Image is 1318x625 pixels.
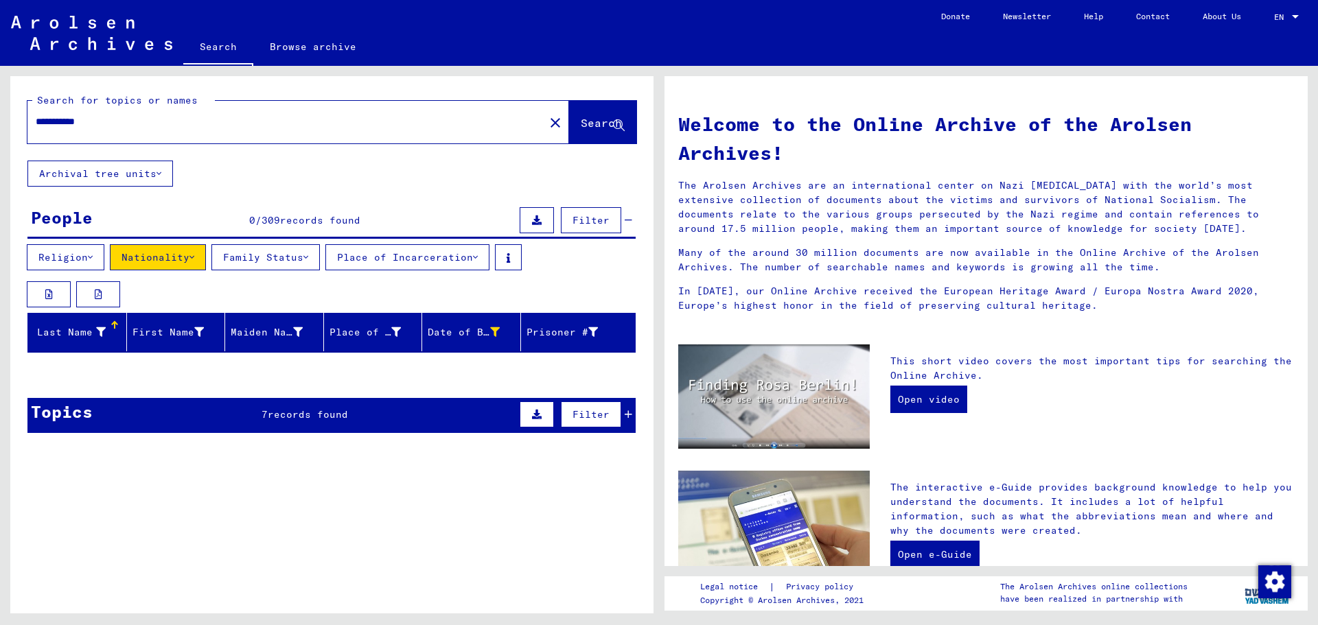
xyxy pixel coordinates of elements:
span: 7 [262,408,268,421]
span: / [255,214,262,226]
mat-header-cell: Maiden Name [225,313,324,351]
div: Place of Birth [329,321,422,343]
div: First Name [132,321,225,343]
span: records found [268,408,348,421]
p: The Arolsen Archives online collections [1000,580,1188,593]
button: Nationality [110,244,206,270]
div: Prisoner # [527,325,599,340]
span: Filter [573,214,610,226]
img: video.jpg [678,344,870,449]
button: Clear [542,108,569,136]
button: Filter [561,401,621,427]
p: Many of the around 30 million documents are now available in the Online Archive of the Arolsen Ar... [678,246,1294,274]
a: Open e-Guide [890,541,980,568]
button: Place of Incarceration [325,244,489,270]
button: Religion [27,244,104,270]
img: eguide.jpg [678,471,870,598]
button: Archival tree units [27,161,173,187]
a: Legal notice [700,580,769,594]
button: Filter [561,207,621,233]
div: First Name [132,325,205,340]
a: Search [183,30,253,66]
mat-header-cell: Date of Birth [422,313,521,351]
mat-header-cell: Place of Birth [324,313,423,351]
mat-header-cell: Prisoner # [521,313,636,351]
mat-label: Search for topics or names [37,94,198,106]
a: Privacy policy [775,580,870,594]
div: Date of Birth [428,325,500,340]
span: 0 [249,214,255,226]
p: The Arolsen Archives are an international center on Nazi [MEDICAL_DATA] with the world’s most ext... [678,178,1294,236]
a: Open video [890,386,967,413]
p: The interactive e-Guide provides background knowledge to help you understand the documents. It in... [890,480,1294,538]
a: Browse archive [253,30,373,63]
p: Copyright © Arolsen Archives, 2021 [700,594,870,606]
button: Family Status [211,244,320,270]
div: | [700,580,870,594]
div: Maiden Name [231,325,303,340]
div: Maiden Name [231,321,323,343]
mat-icon: close [547,115,564,131]
span: records found [280,214,360,226]
div: Last Name [34,325,106,340]
div: Place of Birth [329,325,402,340]
span: Search [581,116,622,130]
img: yv_logo.png [1242,576,1293,610]
div: Prisoner # [527,321,619,343]
mat-header-cell: Last Name [28,313,127,351]
p: This short video covers the most important tips for searching the Online Archive. [890,354,1294,383]
span: 309 [262,214,280,226]
div: Last Name [34,321,126,343]
h1: Welcome to the Online Archive of the Arolsen Archives! [678,110,1294,167]
p: In [DATE], our Online Archive received the European Heritage Award / Europa Nostra Award 2020, Eu... [678,284,1294,313]
div: Date of Birth [428,321,520,343]
img: Change consent [1258,565,1291,598]
div: Topics [31,399,93,424]
span: Filter [573,408,610,421]
mat-header-cell: First Name [127,313,226,351]
img: Arolsen_neg.svg [11,16,172,50]
button: Search [569,101,636,143]
div: People [31,205,93,230]
mat-select-trigger: EN [1274,12,1284,22]
p: have been realized in partnership with [1000,593,1188,605]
